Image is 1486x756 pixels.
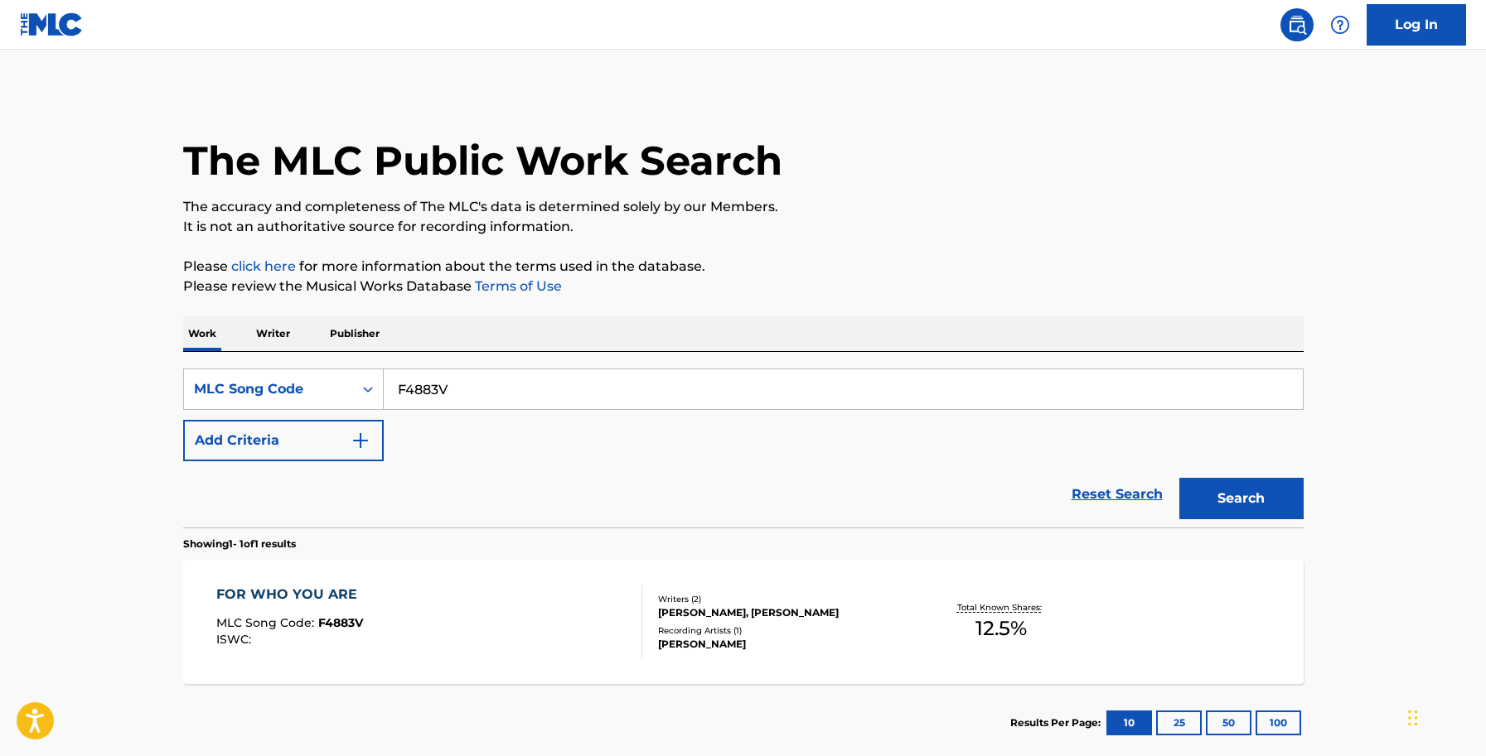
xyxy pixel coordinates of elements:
[251,316,295,351] p: Writer
[1287,15,1307,35] img: search
[183,197,1304,217] p: The accuracy and completeness of The MLC's data is determined solely by our Members.
[658,624,908,637] div: Recording Artists ( 1 )
[1367,4,1466,46] a: Log In
[216,615,318,630] span: MLC Song Code :
[1106,710,1152,735] button: 10
[183,368,1304,527] form: Search Form
[194,379,343,399] div: MLC Song Code
[183,257,1304,277] p: Please for more information about the terms used in the database.
[1179,478,1304,519] button: Search
[1280,8,1314,41] a: Public Search
[20,12,84,36] img: MLC Logo
[318,615,363,630] span: F4883V
[183,136,782,185] h1: The MLC Public Work Search
[1010,715,1105,730] p: Results Per Page:
[1156,710,1202,735] button: 25
[1408,693,1418,743] div: Drag
[216,585,365,604] div: FOR WHO YOU ARE
[183,277,1304,296] p: Please review the Musical Works Database
[975,614,1027,643] span: 12.5 %
[325,316,385,351] p: Publisher
[231,258,296,274] a: click here
[957,601,1046,614] p: Total Known Shares:
[1324,8,1357,41] div: Help
[1256,710,1301,735] button: 100
[183,560,1304,684] a: FOR WHO YOU AREMLC Song Code:F4883VISWC:Writers (2)[PERSON_NAME], [PERSON_NAME]Recording Artists ...
[216,632,255,647] span: ISWC :
[183,217,1304,237] p: It is not an authoritative source for recording information.
[658,637,908,652] div: [PERSON_NAME]
[658,593,908,605] div: Writers ( 2 )
[351,431,370,450] img: 9d2ae6d4665cec9f34b9.svg
[1330,15,1350,35] img: help
[1063,476,1171,513] a: Reset Search
[183,316,221,351] p: Work
[1403,677,1486,756] iframe: Chat Widget
[183,537,296,551] p: Showing 1 - 1 of 1 results
[658,605,908,620] div: [PERSON_NAME], [PERSON_NAME]
[183,420,384,461] button: Add Criteria
[472,278,562,294] a: Terms of Use
[1206,710,1251,735] button: 50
